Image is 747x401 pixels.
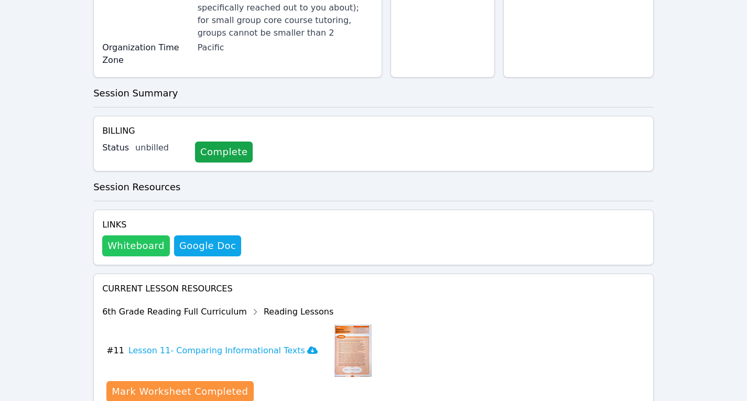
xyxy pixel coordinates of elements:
[93,180,654,194] h3: Session Resources
[198,41,373,54] div: Pacific
[112,384,248,399] div: Mark Worksheet Completed
[102,142,129,154] label: Status
[106,324,326,377] button: #11Lesson 11- Comparing Informational Texts
[135,142,187,154] div: unbilled
[102,283,645,295] h4: Current Lesson Resources
[174,235,241,256] a: Google Doc
[106,344,124,357] span: # 11
[102,235,170,256] button: Whiteboard
[128,344,318,357] h3: Lesson 11- Comparing Informational Texts
[195,142,253,162] a: Complete
[102,41,191,67] label: Organization Time Zone
[102,219,241,231] h4: Links
[102,125,645,137] h4: Billing
[102,304,372,320] div: 6th Grade Reading Full Curriculum Reading Lessons
[93,86,654,101] h3: Session Summary
[334,324,372,377] img: Lesson 11- Comparing Informational Texts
